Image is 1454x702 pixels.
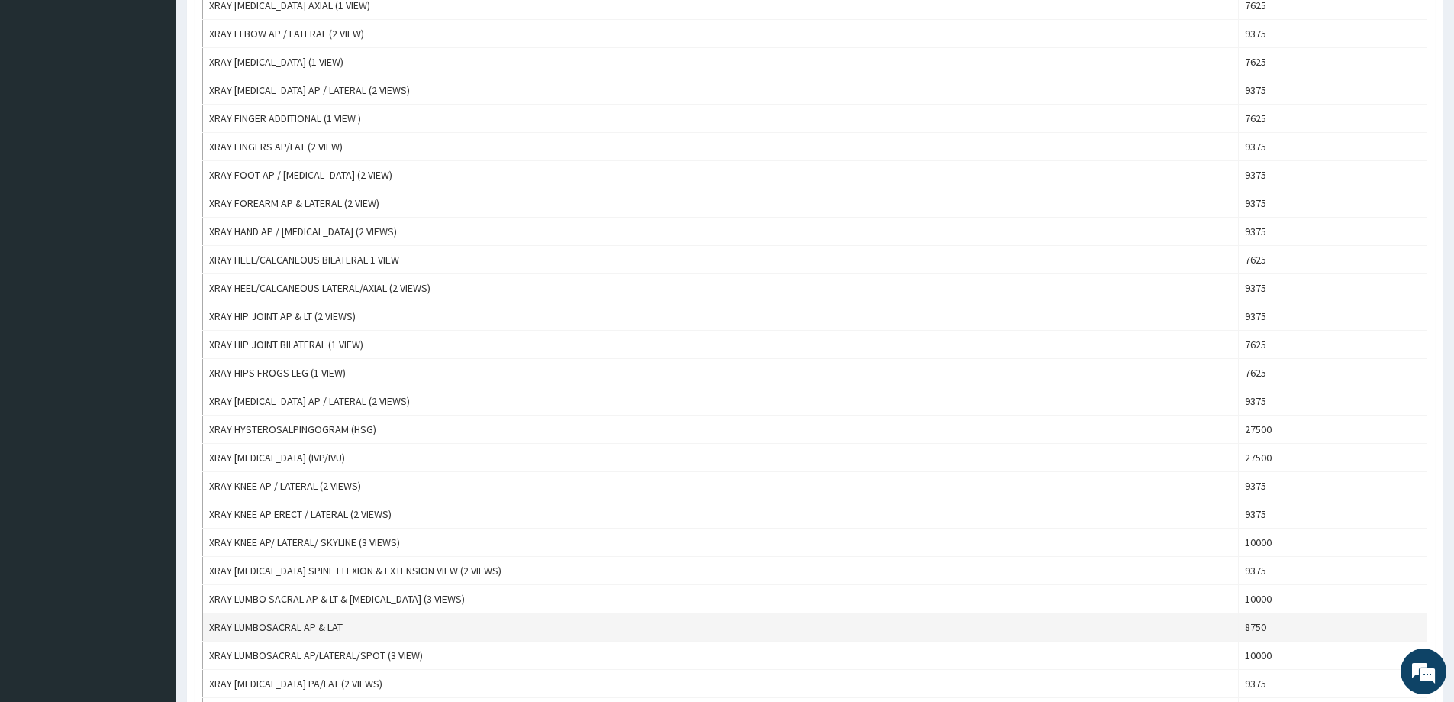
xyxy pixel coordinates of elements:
[203,133,1239,161] td: XRAY FINGERS AP/LAT (2 VIEW)
[1238,585,1427,613] td: 10000
[203,416,1239,444] td: XRAY HYSTEROSALPINGOGRAM (HSG)
[203,331,1239,359] td: XRAY HIP JOINT BILATERAL (1 VIEW)
[203,585,1239,613] td: XRAY LUMBO SACRAL AP & LT & [MEDICAL_DATA] (3 VIEWS)
[203,274,1239,302] td: XRAY HEEL/CALCANEOUS LATERAL/AXIAL (2 VIEWS)
[8,417,291,471] textarea: Type your message and hit 'Enter'
[28,76,62,115] img: d_794563401_company_1708531726252_794563401
[203,359,1239,387] td: XRAY HIPS FROGS LEG (1 VIEW)
[79,86,256,105] div: Chat with us now
[1238,359,1427,387] td: 7625
[1238,105,1427,133] td: 7625
[203,444,1239,472] td: XRAY [MEDICAL_DATA] (IVP/IVU)
[1238,500,1427,529] td: 9375
[1238,642,1427,670] td: 10000
[203,76,1239,105] td: XRAY [MEDICAL_DATA] AP / LATERAL (2 VIEWS)
[203,529,1239,557] td: XRAY KNEE AP/ LATERAL/ SKYLINE (3 VIEWS)
[203,613,1239,642] td: XRAY LUMBOSACRAL AP & LAT
[1238,387,1427,416] td: 9375
[203,246,1239,274] td: XRAY HEEL/CALCANEOUS BILATERAL 1 VIEW
[1238,20,1427,48] td: 9375
[1238,274,1427,302] td: 9375
[203,642,1239,670] td: XRAY LUMBOSACRAL AP/LATERAL/SPOT (3 VIEW)
[1238,331,1427,359] td: 7625
[203,302,1239,331] td: XRAY HIP JOINT AP & LT (2 VIEWS)
[203,670,1239,698] td: XRAY [MEDICAL_DATA] PA/LAT (2 VIEWS)
[1238,218,1427,246] td: 9375
[203,48,1239,76] td: XRAY [MEDICAL_DATA] (1 VIEW)
[1238,302,1427,331] td: 9375
[1238,246,1427,274] td: 7625
[203,472,1239,500] td: XRAY KNEE AP / LATERAL (2 VIEWS)
[1238,189,1427,218] td: 9375
[1238,133,1427,161] td: 9375
[250,8,287,44] div: Minimize live chat window
[1238,444,1427,472] td: 27500
[1238,48,1427,76] td: 7625
[1238,613,1427,642] td: 8750
[203,557,1239,585] td: XRAY [MEDICAL_DATA] SPINE FLEXION & EXTENSION VIEW (2 VIEWS)
[89,192,211,347] span: We're online!
[203,218,1239,246] td: XRAY HAND AP / [MEDICAL_DATA] (2 VIEWS)
[203,189,1239,218] td: XRAY FOREARM AP & LATERAL (2 VIEW)
[203,161,1239,189] td: XRAY FOOT AP / [MEDICAL_DATA] (2 VIEW)
[1238,472,1427,500] td: 9375
[1238,557,1427,585] td: 9375
[1238,416,1427,444] td: 27500
[203,500,1239,529] td: XRAY KNEE AP ERECT / LATERAL (2 VIEWS)
[203,105,1239,133] td: XRAY FINGER ADDITIONAL (1 VIEW )
[203,387,1239,416] td: XRAY [MEDICAL_DATA] AP / LATERAL (2 VIEWS)
[1238,76,1427,105] td: 9375
[1238,529,1427,557] td: 10000
[1238,670,1427,698] td: 9375
[203,20,1239,48] td: XRAY ELBOW AP / LATERAL (2 VIEW)
[1238,161,1427,189] td: 9375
